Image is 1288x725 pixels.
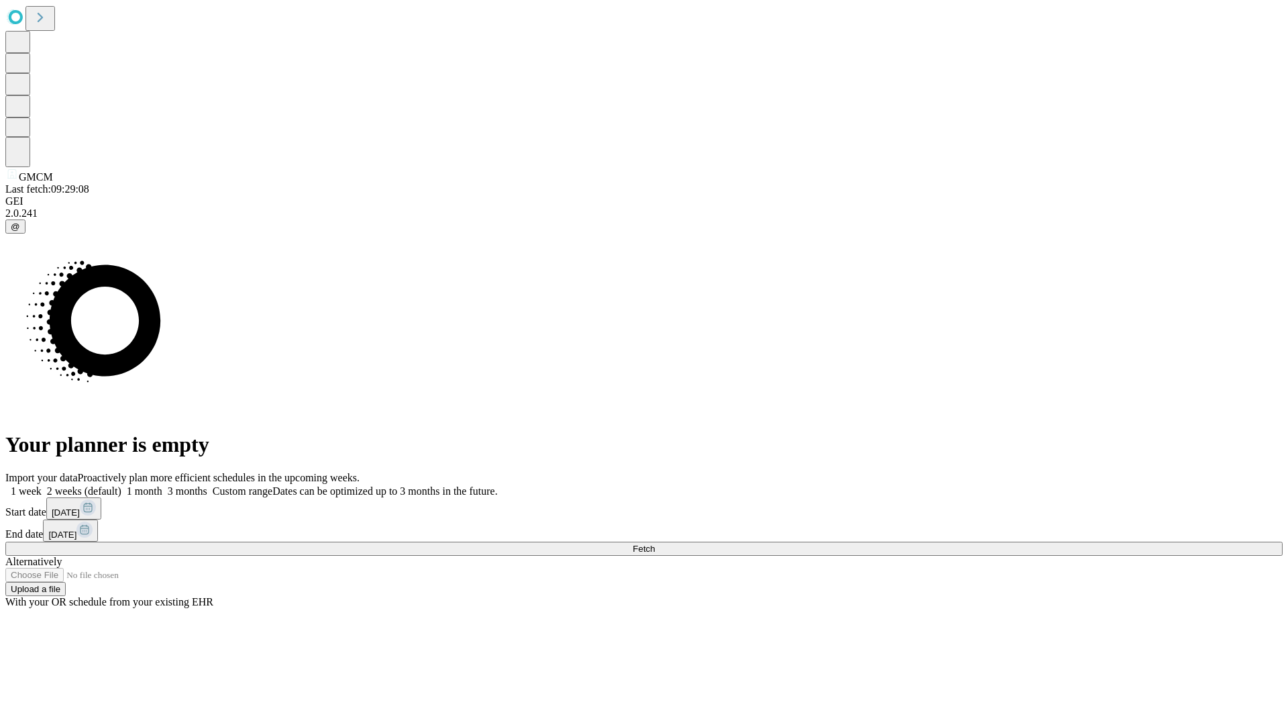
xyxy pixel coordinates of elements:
[213,485,272,497] span: Custom range
[633,544,655,554] span: Fetch
[11,222,20,232] span: @
[52,507,80,518] span: [DATE]
[5,183,89,195] span: Last fetch: 09:29:08
[11,485,42,497] span: 1 week
[5,432,1283,457] h1: Your planner is empty
[127,485,162,497] span: 1 month
[47,485,121,497] span: 2 weeks (default)
[78,472,360,483] span: Proactively plan more efficient schedules in the upcoming weeks.
[46,497,101,520] button: [DATE]
[43,520,98,542] button: [DATE]
[5,596,213,608] span: With your OR schedule from your existing EHR
[48,530,76,540] span: [DATE]
[19,171,53,183] span: GMCM
[5,207,1283,220] div: 2.0.241
[5,556,62,567] span: Alternatively
[5,195,1283,207] div: GEI
[272,485,497,497] span: Dates can be optimized up to 3 months in the future.
[5,220,25,234] button: @
[5,520,1283,542] div: End date
[5,472,78,483] span: Import your data
[5,582,66,596] button: Upload a file
[168,485,207,497] span: 3 months
[5,497,1283,520] div: Start date
[5,542,1283,556] button: Fetch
